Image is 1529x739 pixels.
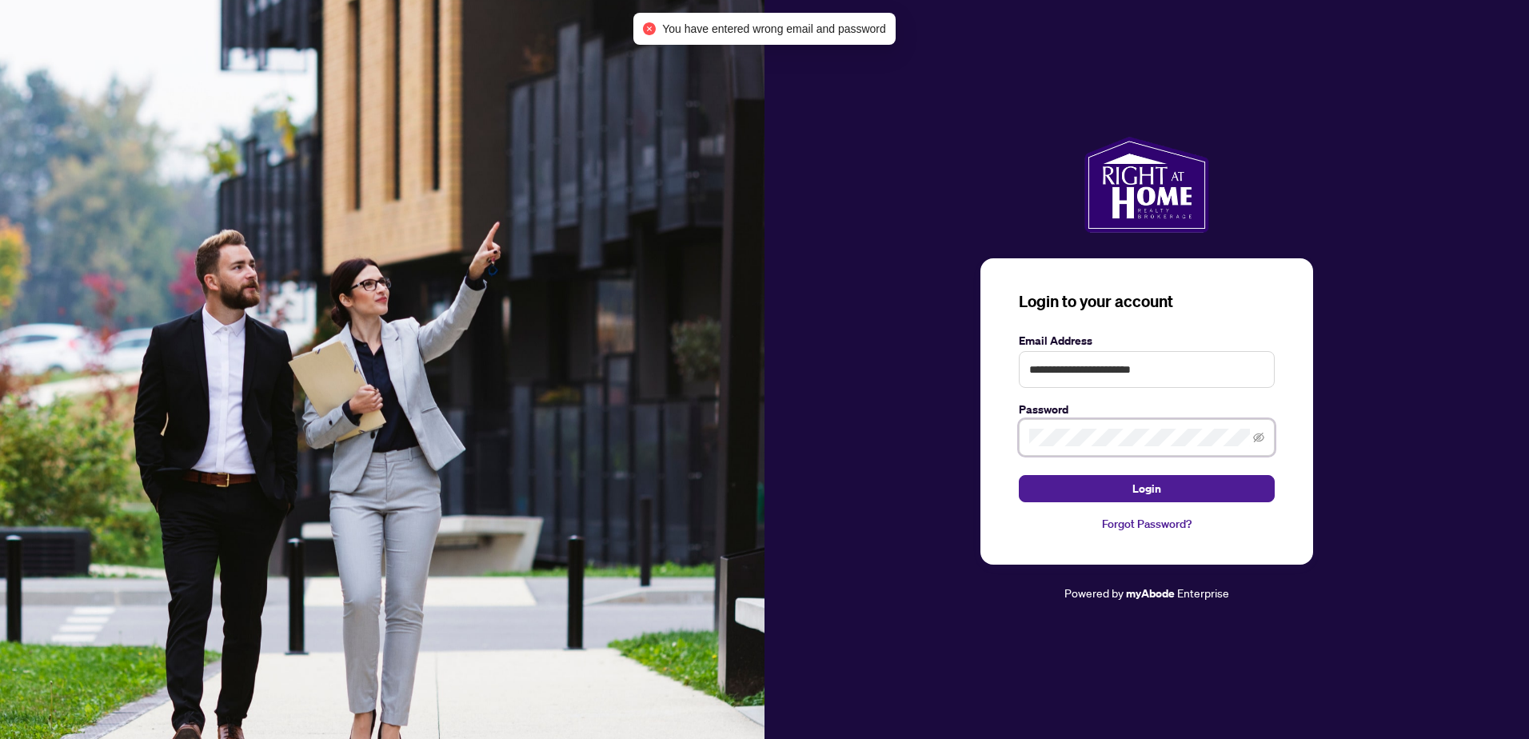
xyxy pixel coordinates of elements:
span: Enterprise [1177,585,1229,600]
a: Forgot Password? [1019,515,1275,533]
label: Email Address [1019,332,1275,350]
span: Powered by [1064,585,1124,600]
span: eye-invisible [1253,432,1264,443]
span: Login [1132,476,1161,501]
img: ma-logo [1084,137,1208,233]
a: myAbode [1126,585,1175,602]
span: close-circle [643,22,656,35]
span: You have entered wrong email and password [662,20,886,38]
button: Login [1019,475,1275,502]
h3: Login to your account [1019,290,1275,313]
label: Password [1019,401,1275,418]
